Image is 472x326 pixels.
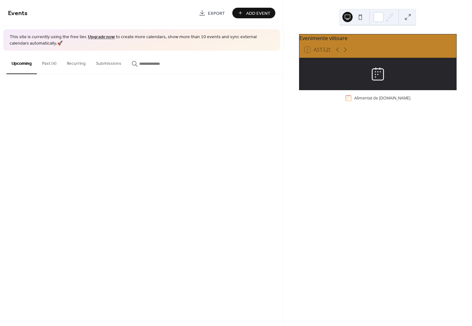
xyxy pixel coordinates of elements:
[10,34,274,47] span: This site is currently using the free tier. to create more calendars, show more than 10 events an...
[6,51,37,74] button: Upcoming
[194,8,230,18] a: Export
[232,8,275,18] button: Add Event
[62,51,91,73] button: Recurring
[246,10,270,17] span: Add Event
[299,34,456,42] div: Evenimente viitoare
[8,7,28,20] span: Events
[88,33,115,41] a: Upgrade now
[354,95,410,101] div: Alimentat de
[37,51,62,73] button: Past (4)
[91,51,126,73] button: Submissions
[208,10,225,17] span: Export
[379,95,410,101] a: [DOMAIN_NAME]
